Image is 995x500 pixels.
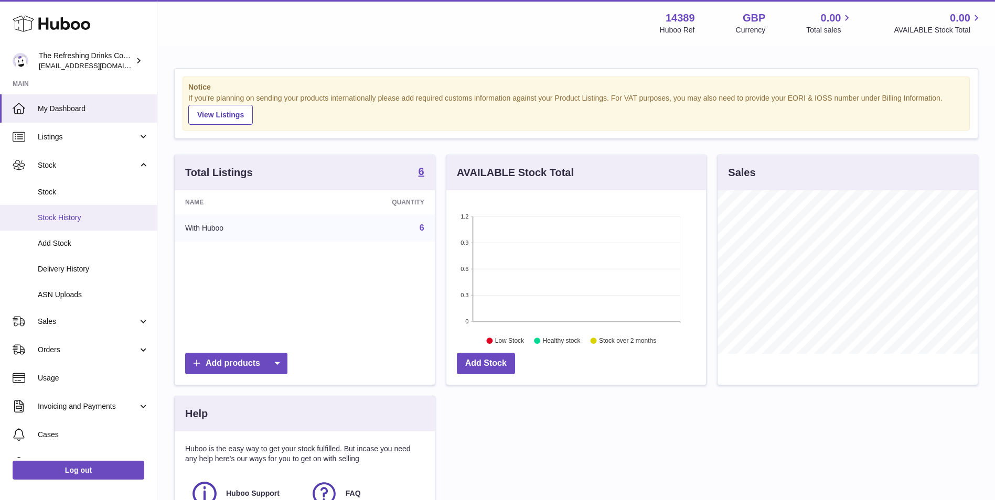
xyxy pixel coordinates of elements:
span: [EMAIL_ADDRESS][DOMAIN_NAME] [39,61,154,70]
span: 0.00 [821,11,841,25]
span: Stock [38,187,149,197]
span: Delivery History [38,264,149,274]
div: The Refreshing Drinks Company [39,51,133,71]
a: Log out [13,461,144,480]
td: With Huboo [175,214,312,242]
h3: AVAILABLE Stock Total [457,166,574,180]
span: My Dashboard [38,104,149,114]
text: Healthy stock [542,337,581,344]
span: Listings [38,132,138,142]
span: AVAILABLE Stock Total [894,25,982,35]
span: Invoicing and Payments [38,401,138,411]
span: Stock History [38,213,149,223]
text: 0 [465,318,468,324]
span: Stock [38,160,138,170]
a: Add products [185,353,287,374]
text: Low Stock [495,337,525,344]
a: 0.00 AVAILABLE Stock Total [894,11,982,35]
span: Usage [38,373,149,383]
span: Orders [38,345,138,355]
span: 0.00 [950,11,970,25]
a: 6 [420,223,424,232]
text: 0.3 [461,292,468,298]
span: Huboo Support [226,488,280,498]
text: Stock over 2 months [599,337,656,344]
strong: Notice [188,82,964,92]
strong: GBP [743,11,765,25]
strong: 6 [419,166,424,177]
span: Sales [38,317,138,327]
h3: Sales [728,166,755,180]
h3: Help [185,407,208,421]
a: Add Stock [457,353,515,374]
span: ASN Uploads [38,290,149,300]
h3: Total Listings [185,166,253,180]
text: 0.6 [461,266,468,272]
div: Huboo Ref [660,25,695,35]
th: Quantity [312,190,434,214]
strong: 14389 [666,11,695,25]
a: View Listings [188,105,253,125]
th: Name [175,190,312,214]
span: Add Stock [38,238,149,248]
span: Cases [38,430,149,440]
span: FAQ [346,488,361,498]
text: 0.9 [461,240,468,246]
img: internalAdmin-14389@internal.huboo.com [13,53,28,69]
text: 1.2 [461,213,468,220]
div: If you're planning on sending your products internationally please add required customs informati... [188,93,964,125]
span: Total sales [806,25,853,35]
a: 0.00 Total sales [806,11,853,35]
div: Currency [736,25,766,35]
p: Huboo is the easy way to get your stock fulfilled. But incase you need any help here's our ways f... [185,444,424,464]
a: 6 [419,166,424,179]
